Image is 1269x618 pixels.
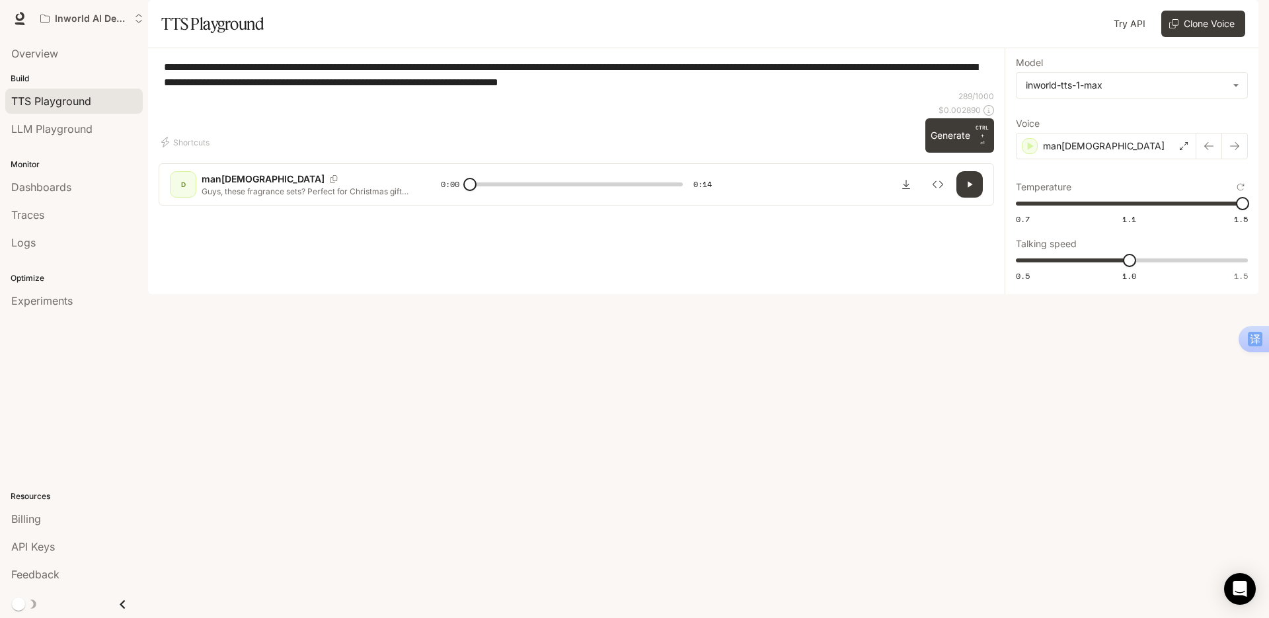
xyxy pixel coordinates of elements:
[55,13,129,24] p: Inworld AI Demos
[1122,270,1136,282] span: 1.0
[202,173,325,186] p: man[DEMOGRAPHIC_DATA]
[976,124,989,147] p: ⏎
[925,171,951,198] button: Inspect
[893,171,919,198] button: Download audio
[1016,239,1077,249] p: Talking speed
[1016,58,1043,67] p: Model
[173,174,194,195] div: D
[1108,11,1151,37] a: Try API
[939,104,981,116] p: $ 0.002890
[1234,213,1248,225] span: 1.5
[1016,213,1030,225] span: 0.7
[1016,270,1030,282] span: 0.5
[325,175,343,183] button: Copy Voice ID
[34,5,149,32] button: Open workspace menu
[925,118,994,153] button: GenerateCTRL +⏎
[1016,119,1040,128] p: Voice
[1224,573,1256,605] div: Open Intercom Messenger
[441,178,459,191] span: 0:00
[161,11,264,37] h1: TTS Playground
[1043,139,1165,153] p: man[DEMOGRAPHIC_DATA]
[1233,180,1248,194] button: Reset to default
[693,178,712,191] span: 0:14
[976,124,989,139] p: CTRL +
[1017,73,1247,98] div: inworld-tts-1-max
[159,132,215,153] button: Shortcuts
[1016,182,1071,192] p: Temperature
[1122,213,1136,225] span: 1.1
[1161,11,1245,37] button: Clone Voice
[958,91,994,102] p: 289 / 1000
[202,186,409,197] p: Guys, these fragrance sets? Perfect for Christmas gifts or little stocking fillers. Each box has ...
[1234,270,1248,282] span: 1.5
[1026,79,1226,92] div: inworld-tts-1-max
